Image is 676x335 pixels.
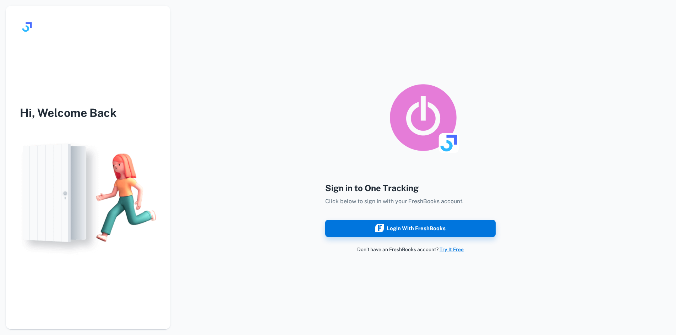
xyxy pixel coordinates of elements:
[440,247,464,252] a: Try It Free
[325,245,496,253] p: Don’t have an FreshBooks account?
[6,136,170,259] img: login
[325,197,496,206] p: Click below to sign in with your FreshBooks account.
[325,220,496,237] button: Login with FreshBooks
[20,20,34,34] img: logo.svg
[388,82,459,153] img: logo_toggl_syncing_app.png
[325,182,496,194] h4: Sign in to One Tracking
[6,104,170,121] h3: Hi, Welcome Back
[375,224,446,233] div: Login with FreshBooks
